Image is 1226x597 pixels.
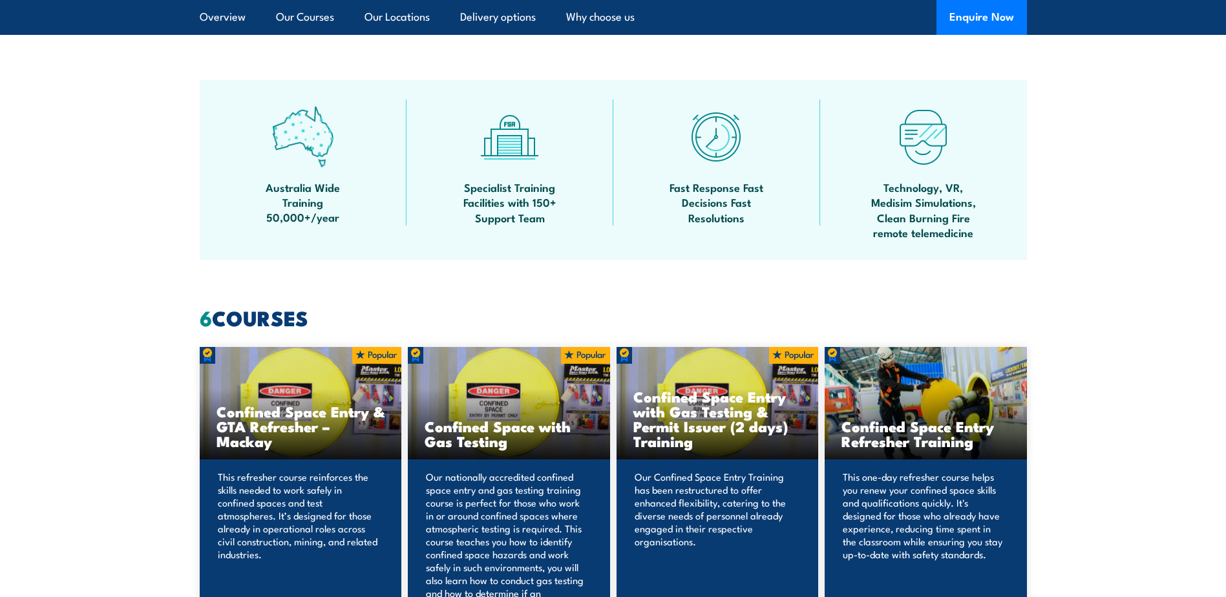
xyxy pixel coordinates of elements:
[659,180,775,225] span: Fast Response Fast Decisions Fast Resolutions
[452,180,568,225] span: Specialist Training Facilities with 150+ Support Team
[200,308,1027,326] h2: COURSES
[479,106,540,167] img: facilities-icon
[272,106,333,167] img: auswide-icon
[865,180,982,240] span: Technology, VR, Medisim Simulations, Clean Burning Fire remote telemedicine
[217,404,385,448] h3: Confined Space Entry & GTA Refresher – Mackay
[893,106,954,167] img: tech-icon
[245,180,361,225] span: Australia Wide Training 50,000+/year
[425,419,593,448] h3: Confined Space with Gas Testing
[841,419,1010,448] h3: Confined Space Entry Refresher Training
[200,301,212,333] strong: 6
[686,106,747,167] img: fast-icon
[633,389,802,448] h3: Confined Space Entry with Gas Testing & Permit Issuer (2 days) Training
